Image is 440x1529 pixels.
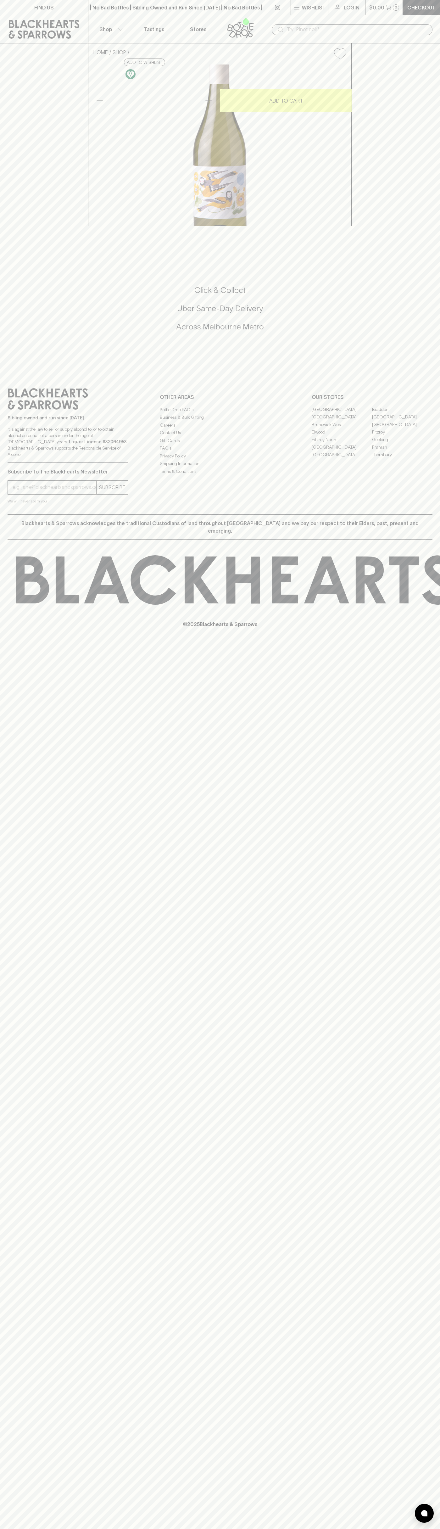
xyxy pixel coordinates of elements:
[99,25,112,33] p: Shop
[407,4,436,11] p: Checkout
[395,6,397,9] p: 0
[34,4,54,11] p: FIND US
[160,460,281,468] a: Shipping Information
[125,69,136,79] img: Vegan
[88,64,351,226] img: 41708.png
[8,285,432,295] h5: Click & Collect
[302,4,326,11] p: Wishlist
[99,484,125,491] p: SUBSCRIBE
[312,444,372,451] a: [GEOGRAPHIC_DATA]
[372,428,432,436] a: Fitzroy
[88,15,132,43] button: Shop
[160,452,281,460] a: Privacy Policy
[269,97,303,104] p: ADD TO CART
[93,49,108,55] a: HOME
[144,25,164,33] p: Tastings
[160,414,281,421] a: Business & Bulk Gifting
[8,303,432,314] h5: Uber Same-Day Delivery
[97,481,128,494] button: SUBSCRIBE
[124,59,165,66] button: Add to wishlist
[190,25,206,33] p: Stores
[312,406,372,413] a: [GEOGRAPHIC_DATA]
[312,451,372,459] a: [GEOGRAPHIC_DATA]
[113,49,126,55] a: SHOP
[8,498,128,504] p: We will never spam you
[13,482,96,492] input: e.g. jane@blackheartsandsparrows.com.au
[160,393,281,401] p: OTHER AREAS
[8,426,128,457] p: It is against the law to sell or supply alcohol to, or to obtain alcohol on behalf of a person un...
[124,68,137,81] a: Made without the use of any animal products.
[372,444,432,451] a: Prahran
[312,393,432,401] p: OUR STORES
[69,439,127,444] strong: Liquor License #32064953
[312,428,372,436] a: Elwood
[160,429,281,437] a: Contact Us
[372,406,432,413] a: Braddon
[160,437,281,444] a: Gift Cards
[160,421,281,429] a: Careers
[372,421,432,428] a: [GEOGRAPHIC_DATA]
[12,519,428,535] p: Blackhearts & Sparrows acknowledges the traditional Custodians of land throughout [GEOGRAPHIC_DAT...
[344,4,359,11] p: Login
[132,15,176,43] a: Tastings
[369,4,384,11] p: $0.00
[160,445,281,452] a: FAQ's
[8,468,128,475] p: Subscribe to The Blackhearts Newsletter
[8,322,432,332] h5: Across Melbourne Metro
[312,436,372,444] a: Fitzroy North
[372,436,432,444] a: Geelong
[331,46,349,62] button: Add to wishlist
[287,25,427,35] input: Try "Pinot noir"
[176,15,220,43] a: Stores
[372,413,432,421] a: [GEOGRAPHIC_DATA]
[8,260,432,365] div: Call to action block
[220,89,352,112] button: ADD TO CART
[312,413,372,421] a: [GEOGRAPHIC_DATA]
[372,451,432,459] a: Thornbury
[8,415,128,421] p: Sibling owned and run since [DATE]
[421,1510,427,1516] img: bubble-icon
[160,406,281,413] a: Bottle Drop FAQ's
[160,468,281,475] a: Terms & Conditions
[312,421,372,428] a: Brunswick West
